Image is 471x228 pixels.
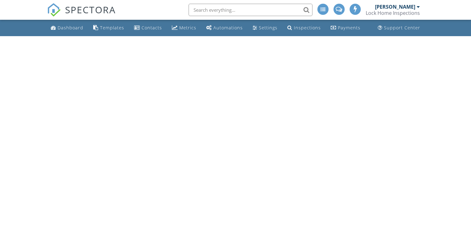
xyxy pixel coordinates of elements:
[384,25,420,31] div: Support Center
[338,25,360,31] div: Payments
[91,22,127,34] a: Templates
[189,4,312,16] input: Search everything...
[47,8,116,21] a: SPECTORA
[204,22,245,34] a: Automations (Advanced)
[100,25,124,31] div: Templates
[294,25,321,31] div: Inspections
[328,22,363,34] a: Payments
[132,22,164,34] a: Contacts
[179,25,196,31] div: Metrics
[47,3,61,17] img: The Best Home Inspection Software - Spectora
[285,22,323,34] a: Inspections
[142,25,162,31] div: Contacts
[375,4,415,10] div: [PERSON_NAME]
[169,22,199,34] a: Metrics
[65,3,116,16] span: SPECTORA
[366,10,420,16] div: Lock Home Inspections
[213,25,243,31] div: Automations
[259,25,277,31] div: Settings
[48,22,86,34] a: Dashboard
[375,22,423,34] a: Support Center
[250,22,280,34] a: Settings
[58,25,83,31] div: Dashboard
